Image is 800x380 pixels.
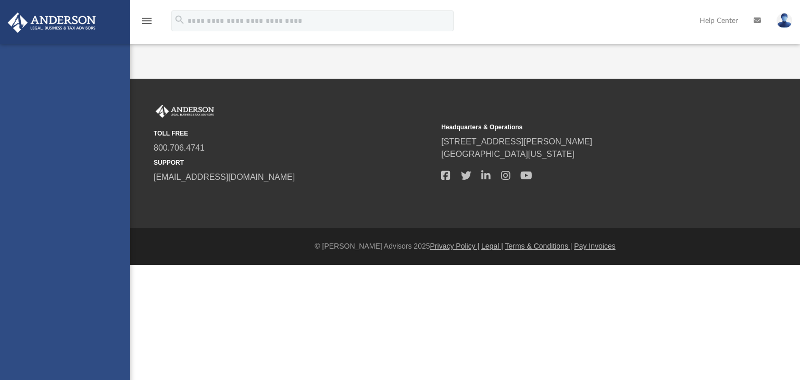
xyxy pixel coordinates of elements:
[141,20,153,27] a: menu
[154,158,434,167] small: SUPPORT
[441,150,574,158] a: [GEOGRAPHIC_DATA][US_STATE]
[574,242,615,250] a: Pay Invoices
[505,242,572,250] a: Terms & Conditions |
[154,105,216,118] img: Anderson Advisors Platinum Portal
[154,129,434,138] small: TOLL FREE
[5,13,99,33] img: Anderson Advisors Platinum Portal
[441,137,592,146] a: [STREET_ADDRESS][PERSON_NAME]
[154,173,295,181] a: [EMAIL_ADDRESS][DOMAIN_NAME]
[154,143,205,152] a: 800.706.4741
[481,242,503,250] a: Legal |
[174,14,185,26] i: search
[430,242,480,250] a: Privacy Policy |
[130,241,800,252] div: © [PERSON_NAME] Advisors 2025
[441,122,721,132] small: Headquarters & Operations
[141,15,153,27] i: menu
[777,13,792,28] img: User Pic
